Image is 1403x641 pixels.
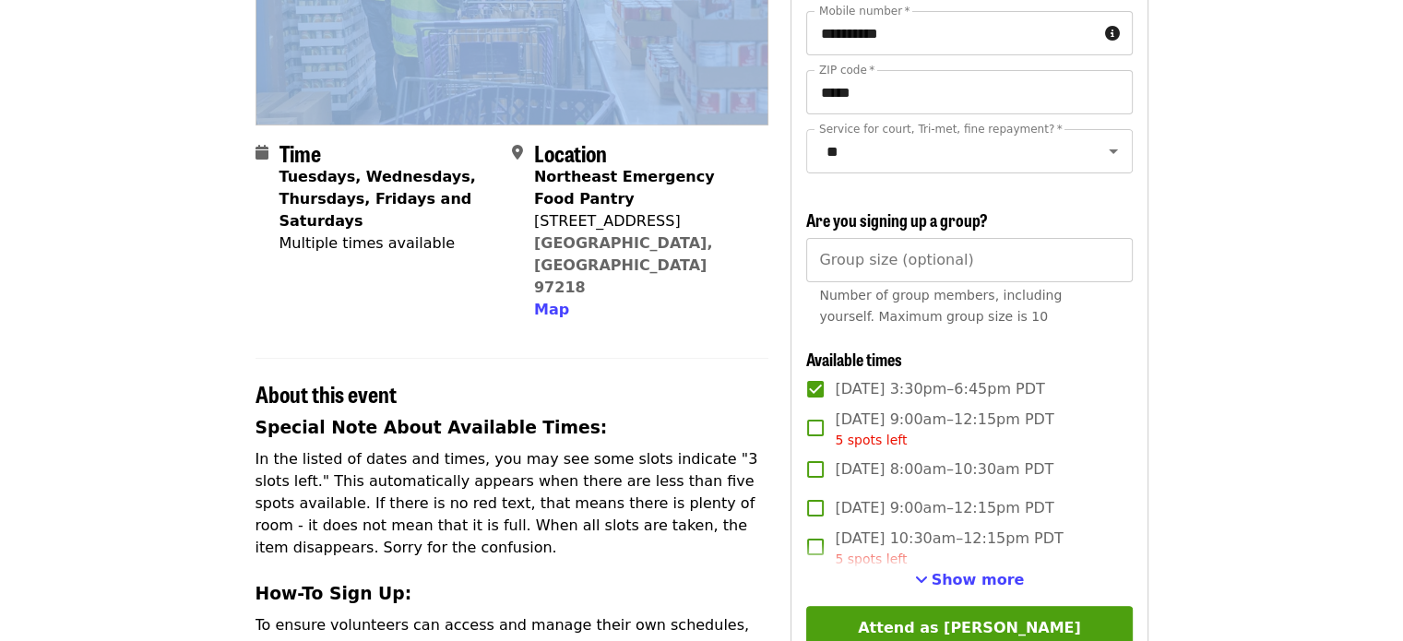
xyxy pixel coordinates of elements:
[819,288,1062,324] span: Number of group members, including yourself. Maximum group size is 10
[835,528,1063,569] span: [DATE] 10:30am–12:15pm PDT
[835,433,907,447] span: 5 spots left
[512,144,523,161] i: map-marker-alt icon
[256,144,268,161] i: calendar icon
[1105,25,1120,42] i: circle-info icon
[534,137,607,169] span: Location
[534,301,569,318] span: Map
[806,347,902,371] span: Available times
[279,232,497,255] div: Multiple times available
[806,238,1132,282] input: [object Object]
[915,569,1025,591] button: See more timeslots
[534,234,713,296] a: [GEOGRAPHIC_DATA], [GEOGRAPHIC_DATA] 97218
[835,409,1053,450] span: [DATE] 9:00am–12:15pm PDT
[806,11,1097,55] input: Mobile number
[819,124,1063,135] label: Service for court, Tri-met, fine repayment?
[534,299,569,321] button: Map
[279,137,321,169] span: Time
[256,448,769,559] p: In the listed of dates and times, you may see some slots indicate "3 slots left." This automatica...
[806,70,1132,114] input: ZIP code
[256,418,608,437] strong: Special Note About Available Times:
[819,65,874,76] label: ZIP code
[256,584,412,603] strong: How-To Sign Up:
[819,6,910,17] label: Mobile number
[932,571,1025,588] span: Show more
[1100,138,1126,164] button: Open
[806,208,988,231] span: Are you signing up a group?
[534,168,715,208] strong: Northeast Emergency Food Pantry
[835,552,907,566] span: 5 spots left
[534,210,754,232] div: [STREET_ADDRESS]
[835,458,1053,481] span: [DATE] 8:00am–10:30am PDT
[279,168,476,230] strong: Tuesdays, Wednesdays, Thursdays, Fridays and Saturdays
[835,497,1053,519] span: [DATE] 9:00am–12:15pm PDT
[835,378,1044,400] span: [DATE] 3:30pm–6:45pm PDT
[256,377,397,410] span: About this event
